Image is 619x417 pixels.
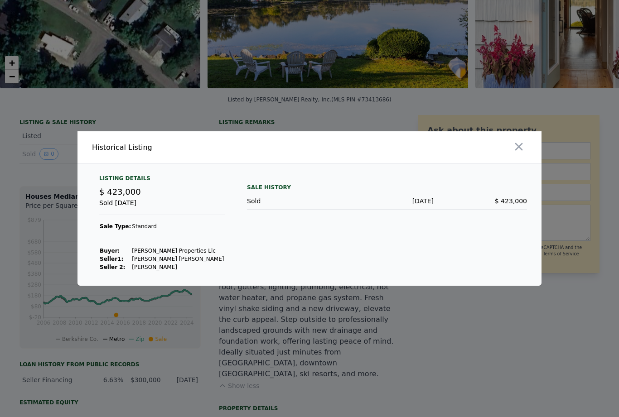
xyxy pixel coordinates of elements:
strong: Seller 2: [100,264,125,270]
td: Standard [131,222,224,230]
div: Listing Details [99,175,225,186]
div: Historical Listing [92,142,306,153]
strong: Buyer : [100,248,120,254]
strong: Sale Type: [100,223,131,230]
div: [DATE] [340,197,434,206]
div: Sale History [247,182,527,193]
strong: Seller 1 : [100,256,123,262]
td: [PERSON_NAME] [PERSON_NAME] [131,255,224,263]
span: $ 423,000 [495,197,527,205]
td: [PERSON_NAME] Properties Llc [131,247,224,255]
div: Sold [DATE] [99,198,225,215]
td: [PERSON_NAME] [131,263,224,271]
div: Sold [247,197,340,206]
span: $ 423,000 [99,187,141,197]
